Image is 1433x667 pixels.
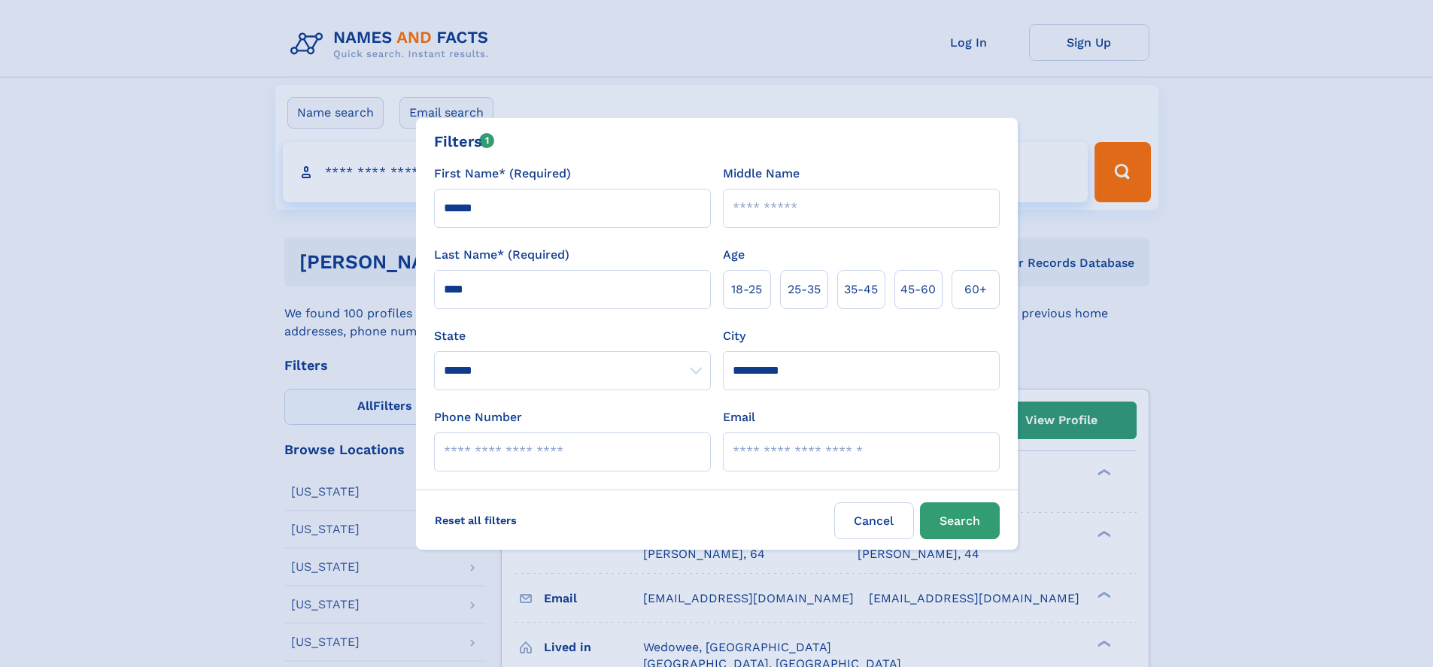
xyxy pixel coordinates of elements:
span: 35‑45 [844,280,878,299]
label: City [723,327,745,345]
label: Reset all filters [425,502,527,538]
div: Filters [434,130,495,153]
span: 18‑25 [731,280,762,299]
span: 25‑35 [788,280,821,299]
label: State [434,327,711,345]
span: 45‑60 [900,280,936,299]
label: Cancel [834,502,914,539]
label: Last Name* (Required) [434,246,569,264]
label: Middle Name [723,165,800,183]
label: First Name* (Required) [434,165,571,183]
label: Phone Number [434,408,522,426]
label: Age [723,246,745,264]
span: 60+ [964,280,987,299]
button: Search [920,502,1000,539]
label: Email [723,408,755,426]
